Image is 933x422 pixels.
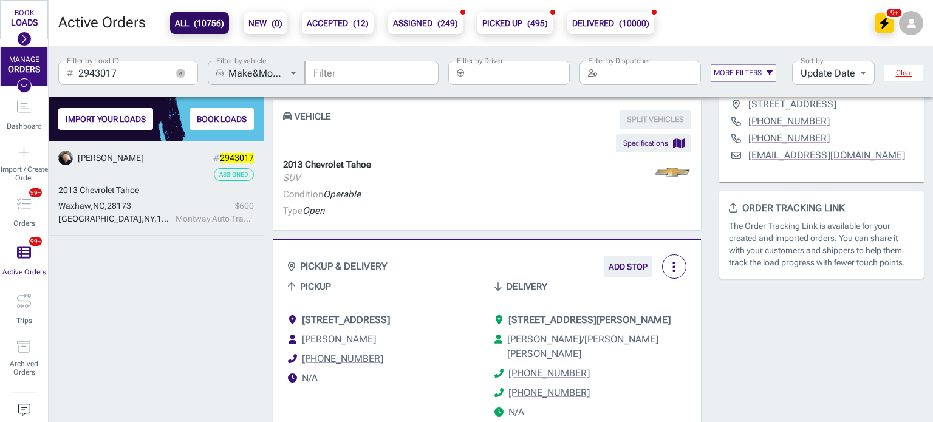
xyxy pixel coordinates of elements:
[567,12,654,34] button: DELIVERED(10000)
[477,12,553,34] button: PICKED UP(495)
[729,220,914,269] p: The Order Tracking Link is available for your created and imported orders. You can share it with ...
[457,55,503,66] label: Filter by Driver
[58,108,153,130] button: IMPORT YOUR LOADS
[13,219,35,228] span: Orders
[323,189,361,200] span: Operable
[244,12,287,34] button: NEW(0)
[884,65,923,81] button: Clear
[107,201,131,211] span: 28173
[302,372,318,384] span: Working hours
[154,214,157,223] span: ,
[67,55,119,66] label: Filter by Load ID
[170,12,229,34] button: ALL(10756)
[616,134,691,152] button: Specifications
[302,352,383,366] a: [PHONE_NUMBER]
[885,7,904,19] span: 9+
[801,55,823,66] label: Sort by
[654,157,691,188] img: chevrolet-logo.png
[302,314,390,325] span: [STREET_ADDRESS]
[393,16,458,30] b: ASSIGNED
[175,16,224,30] b: ALL
[142,214,144,223] span: ,
[213,153,254,163] span: #
[219,171,248,178] span: Assigned
[58,201,91,211] span: Waxhaw
[272,18,282,28] span: ( 0 )
[507,279,547,294] span: Delivery
[93,201,104,211] span: NC
[194,18,224,28] span: ( 10756 )
[11,18,38,27] div: LOADS
[588,55,651,66] label: Filter by Dispatcher
[748,114,830,129] a: [PHONE_NUMBER]
[527,18,548,28] span: ( 495 )
[29,237,42,246] span: 99+
[508,406,524,418] span: Working hours
[507,333,658,359] span: [PERSON_NAME]/[PERSON_NAME] [PERSON_NAME]
[619,18,649,28] span: ( 10000 )
[58,151,73,165] img: user_avatar_14a0mgJ-thumbnail-200x200-70.jpg
[748,148,905,163] a: [EMAIL_ADDRESS][DOMAIN_NAME]
[729,201,914,216] p: ORDER TRACKING LINK
[176,200,254,213] div: $ 600
[2,268,46,276] span: Active Orders
[307,16,369,30] b: ACCEPTED
[572,16,649,30] b: DELIVERED
[283,158,371,172] p: 2013 Chevrolet Tahoe
[711,64,776,82] button: MORE FILTERS
[78,152,144,165] div: Anatoly
[508,314,671,325] span: [STREET_ADDRESS][PERSON_NAME]
[228,61,305,85] div: Make&Model
[283,110,331,152] span: VEHICLE
[283,188,361,202] p: Condition
[7,122,42,131] span: Dashboard
[29,188,42,197] span: 99+
[216,55,267,66] label: Filter by vehicle
[58,185,78,195] span: 2013
[91,201,93,211] span: ,
[248,16,282,30] b: NEW
[620,110,691,129] span: You can split a vehicle only from orders with multiple vehicles
[283,204,361,218] p: Type
[104,201,107,211] span: ,
[176,213,254,225] div: Montway Auto Transport
[49,141,264,236] a: Anatoly#2943017Assigned2013 Chevrolet TahoeWaxhaw,NC,28173[GEOGRAPHIC_DATA],NY,10549$600Montway A...
[58,13,146,33] h5: Active Orders
[8,64,40,74] div: ORDERS
[49,141,264,422] div: grid
[302,205,324,216] span: Open
[388,12,463,34] button: ASSIGNED(249)
[144,214,154,223] span: NY
[80,185,139,195] span: Chevrolet Tahoe
[353,18,369,28] span: ( 12 )
[15,9,34,18] div: BOOK
[508,386,590,400] a: [PHONE_NUMBER]
[748,131,830,146] a: [PHONE_NUMBER]
[58,214,142,223] span: [GEOGRAPHIC_DATA]
[157,214,181,223] span: 10549
[792,61,875,85] div: Update Date
[190,108,254,130] button: BOOK LOADS
[220,153,254,163] mark: 2943017
[9,56,39,64] div: MANAGE
[302,12,374,34] button: ACCEPTED(12)
[482,16,548,30] b: PICKED UP
[437,18,458,28] span: ( 249 )
[508,366,590,381] a: [PHONE_NUMBER]
[302,333,376,345] span: [PERSON_NAME]
[300,279,331,294] span: Pickup
[748,97,836,112] p: [STREET_ADDRESS]
[300,259,388,274] strong: PICKUP & DELIVERY
[604,256,652,277] button: ADD STOP
[283,171,371,185] p: SUV
[16,316,32,325] span: Trips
